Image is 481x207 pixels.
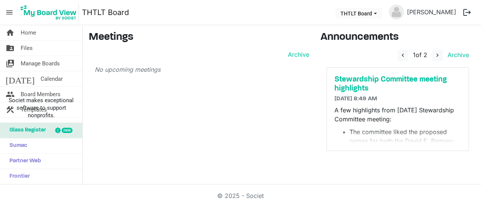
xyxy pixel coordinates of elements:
button: navigate_before [398,50,408,61]
a: My Board View Logo [18,3,82,22]
span: 1 [413,51,416,59]
span: people [6,87,15,102]
span: Board Members [21,87,61,102]
a: Stewardship Committee meeting highlights [334,75,461,93]
img: no-profile-picture.svg [389,5,404,20]
a: Archive [285,50,309,59]
span: home [6,25,15,40]
span: [DATE] [6,71,35,86]
span: navigate_before [399,52,406,59]
h3: Announcements [321,31,475,44]
span: Glass Register [6,123,46,138]
p: A few highlights from [DATE] Stewardship Committee meeting: [334,106,461,124]
span: Manage Boards [21,56,60,71]
a: © 2025 - Societ [217,192,264,199]
button: logout [459,5,475,20]
button: navigate_next [432,50,443,61]
span: Frontier [6,169,30,184]
span: Home [21,25,36,40]
span: [DATE] 8:49 AM [334,96,377,102]
span: switch_account [6,56,15,71]
a: THTLT Board [82,5,129,20]
span: menu [2,5,17,20]
img: My Board View Logo [18,3,79,22]
p: No upcoming meetings [95,65,309,74]
span: Sumac [6,138,27,153]
span: Societ makes exceptional software to support nonprofits. [3,97,79,119]
span: Calendar [41,71,63,86]
a: [PERSON_NAME] [404,5,459,20]
li: The committee liked the proposed names for both the David E. Ramsey Independence River PCA and th... [349,127,461,172]
span: folder_shared [6,41,15,56]
span: Files [21,41,33,56]
span: navigate_next [434,52,441,59]
span: of 2 [413,51,427,59]
span: Partner Web [6,154,41,169]
a: Archive [445,51,469,59]
div: new [62,128,73,133]
button: THTLT Board dropdownbutton [336,8,382,18]
h3: Meetings [89,31,309,44]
